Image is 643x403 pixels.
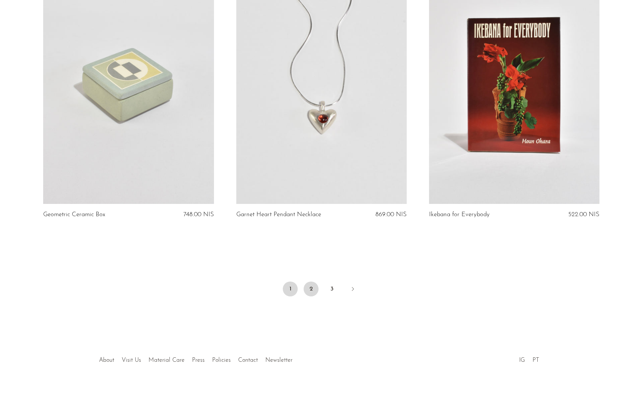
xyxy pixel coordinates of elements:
span: 1 [283,282,298,296]
span: 869.00 NIS [375,211,407,218]
a: 2 [304,282,319,296]
a: Ikebana for Everybody [429,211,490,218]
a: Geometric Ceramic Box [43,211,105,218]
ul: Social Medias [515,351,543,365]
a: 3 [324,282,339,296]
a: Material Care [148,357,185,363]
a: IG [519,357,525,363]
span: 522.00 NIS [568,211,599,218]
a: Contact [238,357,258,363]
span: 748.00 NIS [183,211,214,218]
a: About [99,357,114,363]
a: Garnet Heart Pendant Necklace [236,211,321,218]
a: Visit Us [122,357,141,363]
a: Next [345,282,360,298]
a: PT [532,357,539,363]
a: Press [192,357,205,363]
ul: Quick links [95,351,296,365]
a: Policies [212,357,231,363]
